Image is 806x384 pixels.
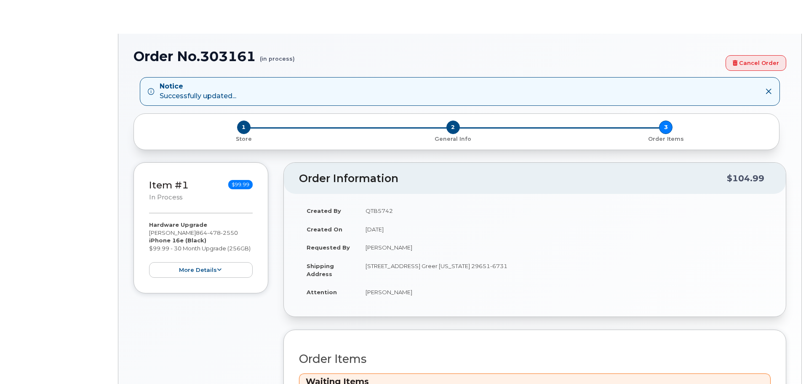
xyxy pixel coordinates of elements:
[358,238,771,257] td: [PERSON_NAME]
[307,263,334,277] strong: Shipping Address
[228,180,253,189] span: $99.99
[149,262,253,278] button: more details
[358,283,771,301] td: [PERSON_NAME]
[144,135,343,143] p: Store
[160,82,236,101] div: Successfully updated...
[149,179,189,191] a: Item #1
[726,55,786,71] a: Cancel Order
[149,193,182,201] small: in process
[237,121,251,134] span: 1
[141,134,347,143] a: 1 Store
[307,207,341,214] strong: Created By
[160,82,236,91] strong: Notice
[133,49,721,64] h1: Order No.303161
[350,135,556,143] p: General Info
[358,201,771,220] td: QTB5742
[149,221,207,228] strong: Hardware Upgrade
[221,229,238,236] span: 2550
[196,229,238,236] span: 864
[307,226,342,233] strong: Created On
[207,229,221,236] span: 478
[299,173,727,185] h2: Order Information
[446,121,460,134] span: 2
[727,170,764,186] div: $104.99
[299,353,771,365] h2: Order Items
[358,220,771,239] td: [DATE]
[307,289,337,295] strong: Attention
[149,237,206,244] strong: iPhone 16e (Black)
[358,257,771,283] td: [STREET_ADDRESS] Greer [US_STATE] 29651-6731
[307,244,350,251] strong: Requested By
[149,221,253,278] div: [PERSON_NAME] $99.99 - 30 Month Upgrade (256GB)
[347,134,559,143] a: 2 General Info
[260,49,295,62] small: (in process)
